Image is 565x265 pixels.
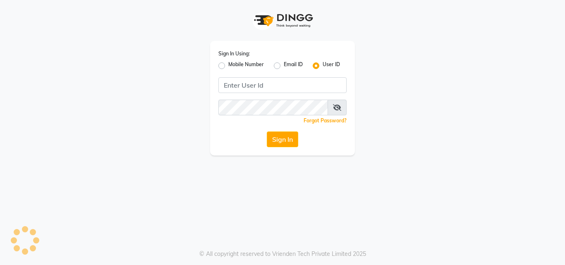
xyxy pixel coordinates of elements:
button: Sign In [267,131,298,147]
label: User ID [323,61,340,71]
label: Mobile Number [228,61,264,71]
label: Email ID [284,61,303,71]
img: logo1.svg [249,8,316,33]
a: Forgot Password? [304,117,347,124]
input: Username [218,77,347,93]
input: Username [218,100,328,115]
label: Sign In Using: [218,50,250,57]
